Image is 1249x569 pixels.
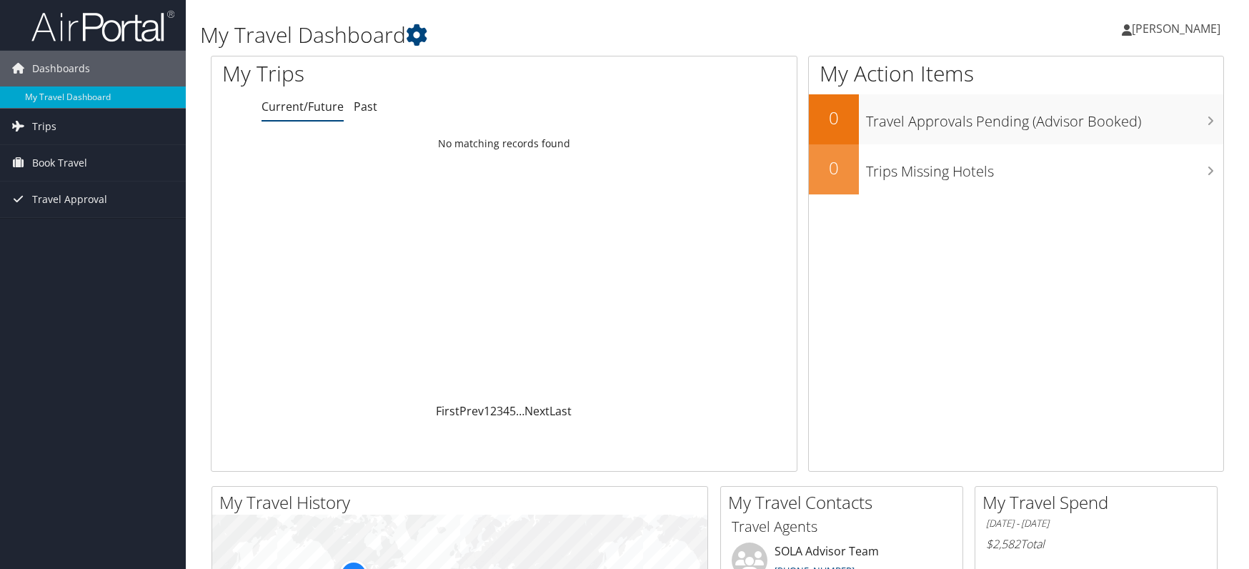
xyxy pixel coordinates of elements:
h1: My Trips [222,59,542,89]
a: 2 [490,403,497,419]
td: No matching records found [212,131,797,157]
a: [PERSON_NAME] [1122,7,1235,50]
h3: Trips Missing Hotels [866,154,1223,182]
h2: My Travel Contacts [728,490,962,515]
a: Last [549,403,572,419]
span: Trips [32,109,56,144]
a: Current/Future [262,99,344,114]
h3: Travel Agents [732,517,952,537]
a: 5 [509,403,516,419]
span: … [516,403,524,419]
h1: My Travel Dashboard [200,20,890,50]
a: Past [354,99,377,114]
span: [PERSON_NAME] [1132,21,1220,36]
span: Book Travel [32,145,87,181]
img: airportal-logo.png [31,9,174,43]
a: 0Travel Approvals Pending (Advisor Booked) [809,94,1223,144]
a: 3 [497,403,503,419]
span: $2,582 [986,536,1020,552]
h2: 0 [809,156,859,180]
a: 4 [503,403,509,419]
h3: Travel Approvals Pending (Advisor Booked) [866,104,1223,132]
a: 1 [484,403,490,419]
h2: My Travel History [219,490,707,515]
span: Dashboards [32,51,90,86]
span: Travel Approval [32,182,107,217]
h1: My Action Items [809,59,1223,89]
h2: My Travel Spend [982,490,1217,515]
a: 0Trips Missing Hotels [809,144,1223,194]
h6: [DATE] - [DATE] [986,517,1206,530]
h2: 0 [809,106,859,130]
h6: Total [986,536,1206,552]
a: Next [524,403,549,419]
a: First [436,403,459,419]
a: Prev [459,403,484,419]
